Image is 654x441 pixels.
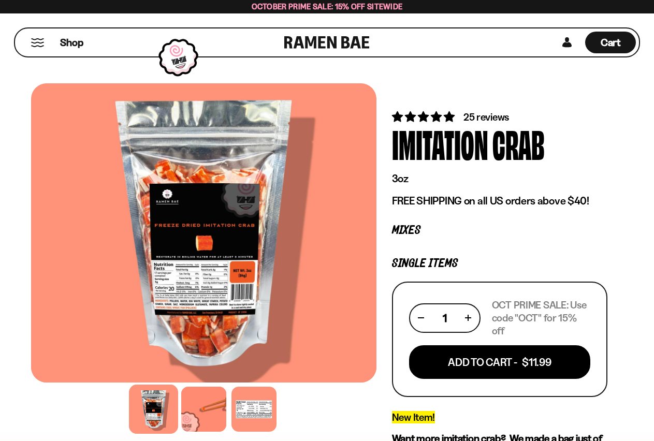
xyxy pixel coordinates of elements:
p: Single Items [392,259,607,269]
span: New Item! [392,411,435,423]
span: 4.88 stars [392,110,457,123]
span: Cart [601,36,621,49]
a: Shop [60,32,83,53]
p: 3oz [392,172,607,185]
button: Add To Cart - $11.99 [409,345,590,379]
p: Mixes [392,226,607,236]
div: Crab [492,124,545,163]
span: 1 [443,312,447,325]
p: OCT PRIME SALE: Use code "OCT" for 15% off [492,299,590,337]
div: Imitation [392,124,488,163]
button: Mobile Menu Trigger [31,38,45,47]
p: FREE SHIPPING on all US orders above $40! [392,194,607,208]
div: Cart [585,28,636,56]
span: Shop [60,36,83,50]
span: 25 reviews [463,111,509,123]
span: October Prime Sale: 15% off Sitewide [252,2,403,11]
